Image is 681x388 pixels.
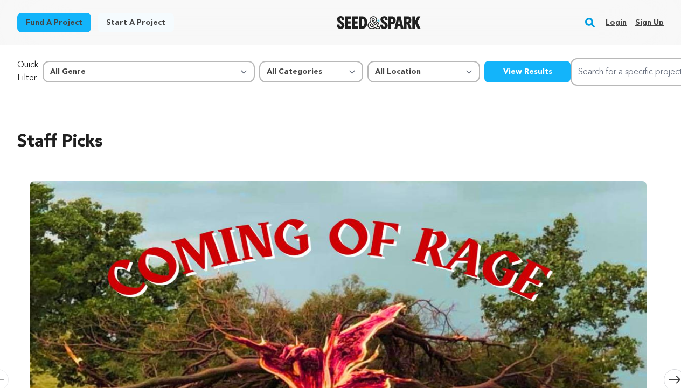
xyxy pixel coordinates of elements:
button: View Results [484,61,571,82]
a: Sign up [635,14,664,31]
a: Start a project [98,13,174,32]
a: Login [606,14,627,31]
a: Fund a project [17,13,91,32]
img: Seed&Spark Logo Dark Mode [337,16,421,29]
h2: Staff Picks [17,129,664,155]
a: Seed&Spark Homepage [337,16,421,29]
p: Quick Filter [17,59,38,85]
